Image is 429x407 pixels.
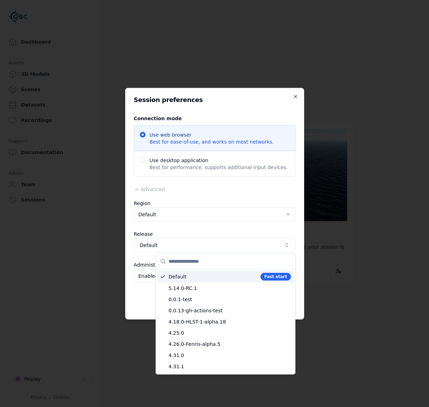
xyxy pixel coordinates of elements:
span: 0.0.1-test [169,296,291,303]
span: 4.25.0 [169,329,291,336]
span: 4.31.0 [169,352,291,359]
span: Default [169,273,258,280]
span: 5.14.0-RC.1 [169,285,291,292]
span: 4.31.1 [169,363,291,370]
div: Suggestions [156,269,295,374]
span: 0.0.13-gh-actions-test [169,307,291,314]
div: Fast start [260,273,291,281]
span: 4.18.0-HLST-1-alpha.18 [169,318,291,325]
span: 4.26.0-Fenris-alpha.5 [169,341,291,348]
